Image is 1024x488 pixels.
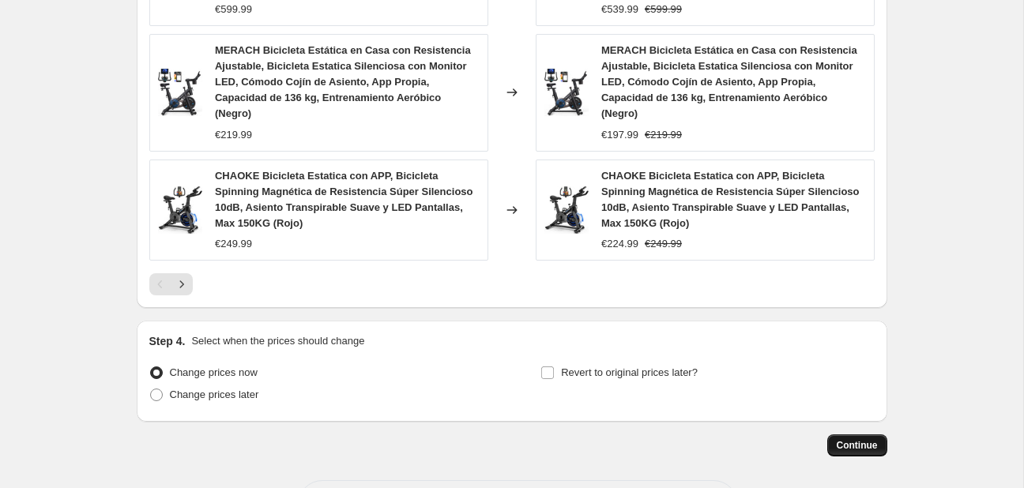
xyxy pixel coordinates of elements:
[158,186,202,234] img: 71ZAeNitMRL._AC_SL1500_80x.jpg
[544,69,589,116] img: 71qiYK0Wi8L._AC_SL1500_80x.jpg
[171,273,193,295] button: Next
[601,2,638,17] div: €539.99
[215,236,252,252] div: €249.99
[601,44,857,119] span: MERACH Bicicleta Estática en Casa con Resistencia Ajustable, Bicicleta Estatica Silenciosa con Mo...
[149,333,186,349] h2: Step 4.
[158,69,202,116] img: 71qiYK0Wi8L._AC_SL1500_80x.jpg
[215,170,473,229] span: CHAOKE Bicicleta Estatica con APP, Bicicleta Spinning Magnética de Resistencia Súper Silencioso 1...
[601,127,638,143] div: €197.99
[215,127,252,143] div: €219.99
[215,2,252,17] div: €599.99
[827,434,887,456] button: Continue
[170,389,259,400] span: Change prices later
[645,2,682,17] strike: €599.99
[170,366,258,378] span: Change prices now
[645,127,682,143] strike: €219.99
[837,439,878,452] span: Continue
[191,333,364,349] p: Select when the prices should change
[544,186,589,234] img: 71ZAeNitMRL._AC_SL1500_80x.jpg
[561,366,698,378] span: Revert to original prices later?
[215,44,471,119] span: MERACH Bicicleta Estática en Casa con Resistencia Ajustable, Bicicleta Estatica Silenciosa con Mo...
[149,273,193,295] nav: Pagination
[601,170,860,229] span: CHAOKE Bicicleta Estatica con APP, Bicicleta Spinning Magnética de Resistencia Súper Silencioso 1...
[645,236,682,252] strike: €249.99
[601,236,638,252] div: €224.99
